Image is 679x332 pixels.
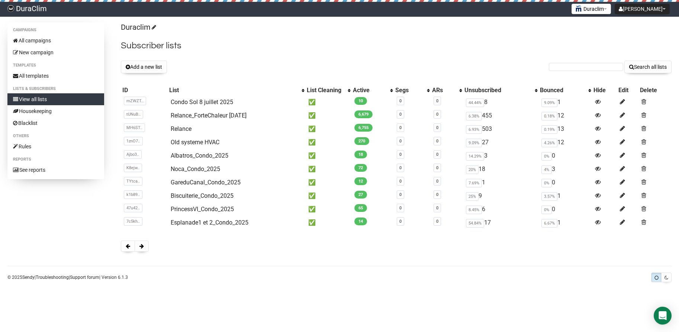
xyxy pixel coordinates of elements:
span: 12 [354,177,367,185]
span: mZWZT.. [124,97,146,105]
a: All templates [7,70,104,82]
div: List [169,87,298,94]
button: Search all lists [624,61,672,73]
td: 0 [538,176,592,189]
a: 0 [399,206,402,210]
a: 0 [399,139,402,144]
span: 72 [354,164,367,172]
td: 1 [538,216,592,229]
td: 6 [463,203,538,216]
span: 0% [541,179,552,187]
a: All campaigns [7,35,104,46]
li: Reports [7,155,104,164]
span: 0% [541,152,552,161]
a: 0 [399,112,402,117]
span: 7c5kh.. [124,217,142,226]
div: ID [122,87,166,94]
span: 1znO7.. [124,137,143,145]
a: Relance [171,125,192,132]
span: 7.69% [466,179,482,187]
span: Ajbo3.. [124,150,142,159]
span: 4% [541,165,552,174]
li: Campaigns [7,26,104,35]
td: ✅ [305,109,351,122]
span: 54.84% [466,219,484,228]
div: Unsubscribed [464,87,531,94]
a: 0 [436,165,438,170]
th: Active: No sort applied, activate to apply an ascending sort [351,85,394,96]
span: K8ejw.. [124,164,142,172]
span: TYtca.. [124,177,142,186]
li: Templates [7,61,104,70]
th: Segs: No sort applied, activate to apply an ascending sort [394,85,431,96]
th: List Cleaning: No sort applied, activate to apply an ascending sort [305,85,351,96]
td: 1 [538,96,592,109]
span: 0% [541,206,552,214]
span: 10 [354,97,367,105]
li: Others [7,132,104,141]
td: 503 [463,122,538,136]
td: 27 [463,136,538,149]
button: Add a new list [121,61,167,73]
div: List Cleaning [307,87,344,94]
div: Bounced [540,87,584,94]
td: 1 [463,176,538,189]
th: Unsubscribed: No sort applied, activate to apply an ascending sort [463,85,538,96]
a: Duraclim [121,23,155,32]
span: 0.19% [541,125,557,134]
td: ✅ [305,176,351,189]
div: Segs [395,87,423,94]
td: 18 [463,162,538,176]
td: 0 [538,203,592,216]
td: ✅ [305,162,351,176]
img: 5aae60644da9539b7f169657dce89381 [7,5,14,12]
div: ARs [432,87,456,94]
th: Hide: No sort applied, sorting is disabled [592,85,617,96]
div: Open Intercom Messenger [654,307,672,325]
th: ARs: No sort applied, activate to apply an ascending sort [431,85,463,96]
span: 6.93% [466,125,482,134]
th: Edit: No sort applied, sorting is disabled [617,85,638,96]
span: 3.57% [541,192,557,201]
a: 0 [436,179,438,184]
td: 455 [463,109,538,122]
img: 1.png [576,6,582,12]
a: 0 [436,99,438,103]
a: 0 [436,125,438,130]
td: ✅ [305,189,351,203]
li: Lists & subscribers [7,84,104,93]
a: Noca_Condo_2025 [171,165,220,173]
a: Condo Sol 8 juillet 2025 [171,99,233,106]
span: 9.09% [466,139,482,147]
td: ✅ [305,203,351,216]
td: 13 [538,122,592,136]
td: 12 [538,136,592,149]
a: Rules [7,141,104,152]
td: 0 [538,149,592,162]
a: Esplanade1 et 2_Condo_2025 [171,219,248,226]
a: 0 [399,219,402,224]
th: Delete: No sort applied, sorting is disabled [638,85,672,96]
span: k1b89.. [124,190,142,199]
td: 8 [463,96,538,109]
h2: Subscriber lists [121,39,672,52]
a: 0 [436,192,438,197]
span: 65 [354,204,367,212]
td: 17 [463,216,538,229]
a: 0 [436,152,438,157]
td: 1 [538,189,592,203]
div: Delete [640,87,670,94]
th: ID: No sort applied, sorting is disabled [121,85,167,96]
th: List: No sort applied, activate to apply an ascending sort [168,85,306,96]
td: ✅ [305,149,351,162]
div: Edit [618,87,637,94]
span: 27 [354,191,367,199]
span: 20% [466,165,479,174]
button: [PERSON_NAME] [615,4,670,14]
a: Old systeme HVAC [171,139,219,146]
span: tUNuB.. [124,110,143,119]
span: 270 [354,137,369,145]
td: ✅ [305,136,351,149]
div: Active [353,87,386,94]
td: 9 [463,189,538,203]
